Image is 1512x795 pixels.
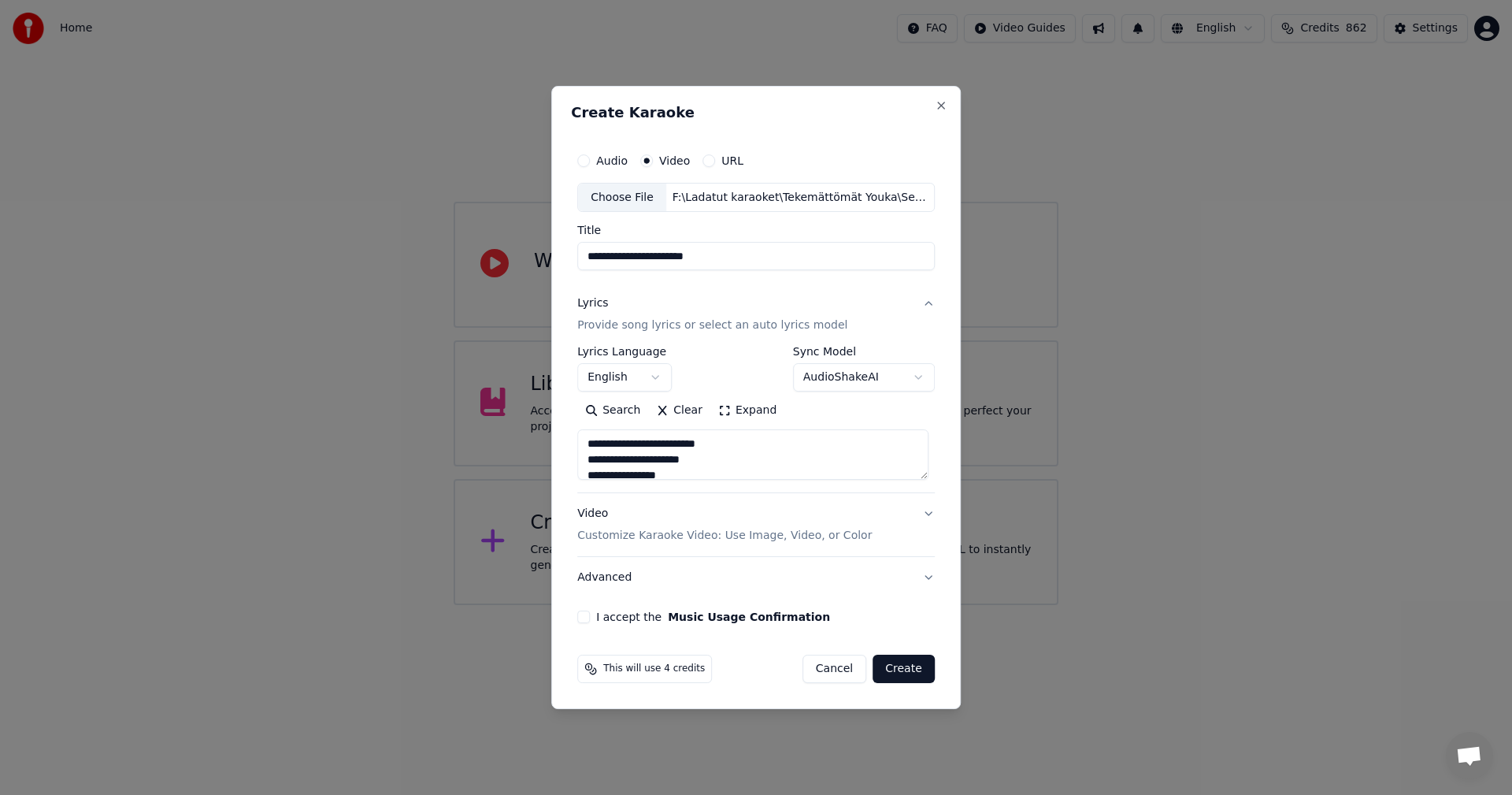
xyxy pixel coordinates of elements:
[577,318,847,334] p: Provide song lyrics or select an auto lyrics model
[721,155,743,166] label: URL
[577,507,872,544] div: Video
[577,528,872,544] p: Customize Karaoke Video: Use Image, Video, or Color
[577,399,648,424] button: Search
[596,611,830,622] label: I accept the
[578,184,666,212] div: Choose File
[710,399,784,424] button: Expand
[648,399,710,424] button: Clear
[577,347,672,358] label: Lyrics Language
[577,347,935,493] div: LyricsProvide song lyrics or select an auto lyrics model
[577,494,935,557] button: VideoCustomize Karaoke Video: Use Image, Video, or Color
[603,663,705,675] span: This will use 4 credits
[793,347,935,358] label: Sync Model
[596,155,628,166] label: Audio
[571,106,941,120] h2: Create Karaoke
[577,557,935,598] button: Advanced
[802,655,866,683] button: Cancel
[577,284,935,347] button: LyricsProvide song lyrics or select an auto lyrics model
[666,190,934,206] div: F:\Ladatut karaoket\Tekemättömät Youka\Sekalaista\Lisää sekalaisia\Kesytetty [PERSON_NAME].m4a
[659,155,690,166] label: Video
[577,225,935,236] label: Title
[577,296,608,312] div: Lyrics
[668,611,830,622] button: I accept the
[873,655,935,683] button: Create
